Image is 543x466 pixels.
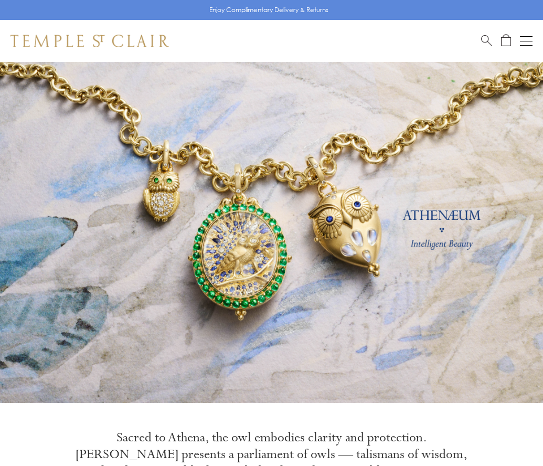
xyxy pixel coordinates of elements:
img: Temple St. Clair [10,35,169,47]
a: Search [481,34,492,47]
a: Open Shopping Bag [501,34,511,47]
button: Open navigation [520,35,533,47]
p: Enjoy Complimentary Delivery & Returns [209,5,328,15]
